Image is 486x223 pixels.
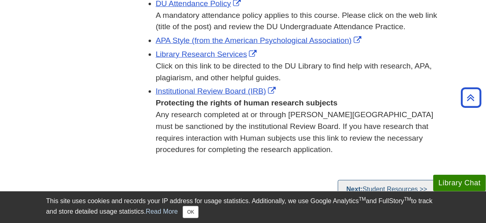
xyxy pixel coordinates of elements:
[346,186,363,193] strong: Next:
[404,196,411,202] sup: TM
[433,175,486,191] button: Library Chat
[156,99,338,107] strong: Protecting the rights of human research subjects
[183,206,199,218] button: Close
[156,10,440,33] div: A mandatory attendance policy applies to this course. Please click on the web link (title of the ...
[156,60,440,84] div: Click on this link to be directed to the DU Library to find help with research, APA, plagiarism, ...
[146,208,178,215] a: Read More
[156,87,278,95] a: Link opens in new window
[46,196,440,218] div: This site uses cookies and records your IP address for usage statistics. Additionally, we use Goo...
[156,97,440,156] div: Any research completed at or through [PERSON_NAME][GEOGRAPHIC_DATA] must be sanctioned by the ins...
[359,196,366,202] sup: TM
[156,36,364,45] a: Link opens in new window
[156,50,259,58] a: Link opens in new window
[458,92,484,103] a: Back to Top
[338,180,436,199] a: Next:Student Resources >>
